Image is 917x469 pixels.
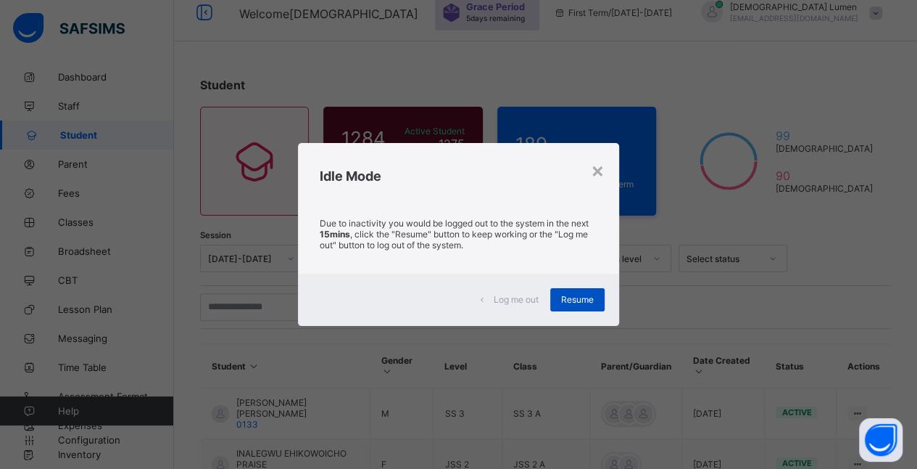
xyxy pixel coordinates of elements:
[320,229,350,240] strong: 15mins
[859,418,903,462] button: Open asap
[494,294,539,305] span: Log me out
[561,294,594,305] span: Resume
[320,218,597,250] p: Due to inactivity you would be logged out to the system in the next , click the "Resume" button t...
[591,158,605,182] div: ×
[320,168,597,184] h2: Idle Mode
